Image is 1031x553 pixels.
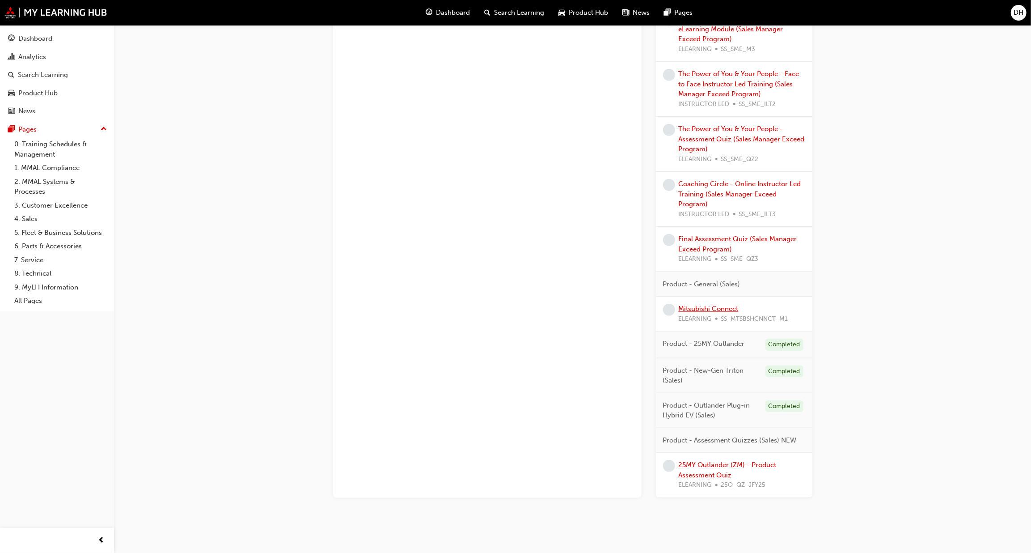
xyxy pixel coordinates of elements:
[679,461,777,479] a: 25MY Outlander (ZM) - Product Assessment Quiz
[8,107,15,115] span: news-icon
[615,4,657,22] a: news-iconNews
[4,85,110,102] a: Product Hub
[679,99,730,110] span: INSTRUCTOR LED
[484,7,490,18] span: search-icon
[1011,5,1027,21] button: DH
[8,71,14,79] span: search-icon
[436,8,470,18] span: Dashboard
[4,103,110,119] a: News
[663,234,675,246] span: learningRecordVerb_NONE-icon
[679,70,799,98] a: The Power of You & Your People - Face to Face Instructor Led Training (Sales Manager Exceed Program)
[739,99,776,110] span: SS_SME_ILT2
[8,53,15,61] span: chart-icon
[765,400,803,413] div: Completed
[679,305,739,313] a: Mitsubishi Connect
[4,121,110,138] button: Pages
[765,366,803,378] div: Completed
[418,4,477,22] a: guage-iconDashboard
[18,34,52,44] div: Dashboard
[4,29,110,121] button: DashboardAnalyticsSearch LearningProduct HubNews
[11,137,110,161] a: 0. Training Schedules & Management
[633,8,650,18] span: News
[4,7,107,18] img: mmal
[11,161,110,175] a: 1. MMAL Compliance
[679,314,712,324] span: ELEARNING
[657,4,700,22] a: pages-iconPages
[721,480,766,490] span: 25O_QZ_JFY25
[721,254,759,264] span: SS_SME_QZ3
[11,239,110,253] a: 6. Parts & Accessories
[11,253,110,267] a: 7. Service
[11,199,110,213] a: 3. Customer Excellence
[679,235,797,253] a: Final Assessment Quiz (Sales Manager Exceed Program)
[663,69,675,81] span: learningRecordVerb_NONE-icon
[426,7,432,18] span: guage-icon
[663,435,797,446] span: Product - Assessment Quizzes (Sales) NEW
[674,8,693,18] span: Pages
[11,175,110,199] a: 2. MMAL Systems & Processes
[664,7,671,18] span: pages-icon
[494,8,544,18] span: Search Learning
[4,30,110,47] a: Dashboard
[679,154,712,165] span: ELEARNING
[679,209,730,220] span: INSTRUCTOR LED
[11,226,110,240] a: 5. Fleet & Business Solutions
[739,209,776,220] span: SS_SME_ILT3
[679,254,712,264] span: ELEARNING
[663,339,745,349] span: Product - 25MY Outlander
[4,67,110,83] a: Search Learning
[663,124,675,136] span: learningRecordVerb_NONE-icon
[8,89,15,98] span: car-icon
[679,125,805,153] a: The Power of You & Your People - Assessment Quiz (Sales Manager Exceed Program)
[721,44,756,55] span: SS_SME_M3
[663,179,675,191] span: learningRecordVerb_NONE-icon
[663,304,675,316] span: learningRecordVerb_NONE-icon
[721,314,788,324] span: SS_MTSBSHCNNCT_M1
[679,180,801,208] a: Coaching Circle - Online Instructor Led Training (Sales Manager Exceed Program)
[551,4,615,22] a: car-iconProduct Hub
[663,366,758,386] span: Product - New-Gen Triton (Sales)
[477,4,551,22] a: search-iconSearch Learning
[1014,8,1024,18] span: DH
[11,281,110,294] a: 9. MyLH Information
[8,35,15,43] span: guage-icon
[11,294,110,308] a: All Pages
[765,339,803,351] div: Completed
[8,126,15,134] span: pages-icon
[11,267,110,281] a: 8. Technical
[679,44,712,55] span: ELEARNING
[622,7,629,18] span: news-icon
[18,88,58,98] div: Product Hub
[18,106,35,116] div: News
[721,154,759,165] span: SS_SME_QZ2
[679,15,802,43] a: Introduction to Strategic Management - eLearning Module (Sales Manager Exceed Program)
[558,7,565,18] span: car-icon
[663,460,675,472] span: learningRecordVerb_NONE-icon
[679,480,712,490] span: ELEARNING
[18,70,68,80] div: Search Learning
[4,49,110,65] a: Analytics
[101,123,107,135] span: up-icon
[11,212,110,226] a: 4. Sales
[18,52,46,62] div: Analytics
[18,124,37,135] div: Pages
[663,400,758,421] span: Product - Outlander Plug-in Hybrid EV (Sales)
[663,279,740,289] span: Product - General (Sales)
[98,535,105,546] span: prev-icon
[569,8,608,18] span: Product Hub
